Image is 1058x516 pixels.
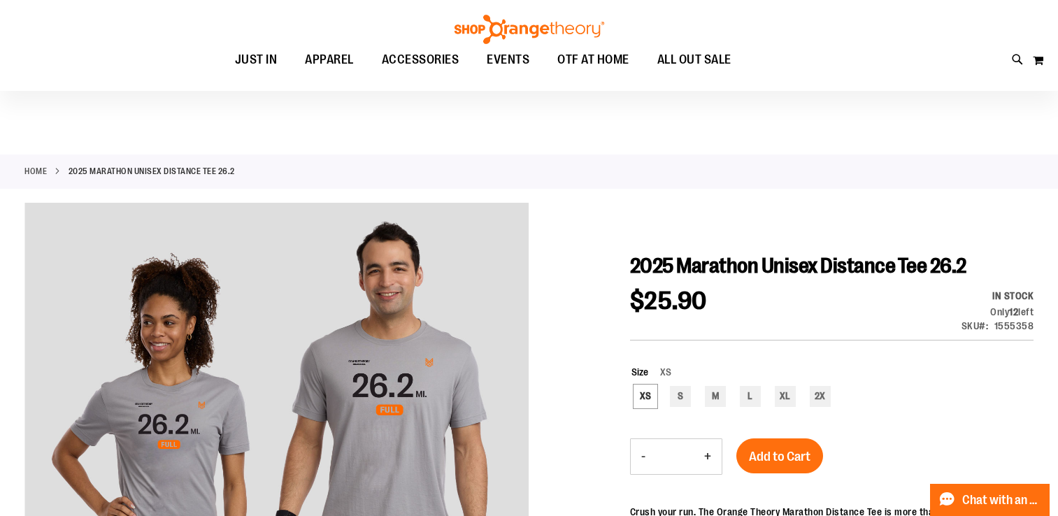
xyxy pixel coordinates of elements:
[962,494,1041,507] span: Chat with an Expert
[24,165,47,178] a: Home
[69,165,235,178] strong: 2025 Marathon Unisex Distance Tee 26.2
[657,44,731,76] span: ALL OUT SALE
[705,386,726,407] div: M
[487,44,529,76] span: EVENTS
[994,319,1034,333] div: 1555358
[740,386,761,407] div: L
[630,287,707,315] span: $25.90
[962,305,1034,319] div: Qty
[930,484,1050,516] button: Chat with an Expert
[557,44,629,76] span: OTF AT HOME
[382,44,459,76] span: ACCESSORIES
[962,289,1034,303] div: Availability
[1009,306,1018,317] strong: 12
[635,386,656,407] div: XS
[235,44,278,76] span: JUST IN
[694,439,722,474] button: Increase product quantity
[648,366,671,378] span: XS
[962,320,989,331] strong: SKU
[631,439,656,474] button: Decrease product quantity
[630,254,966,278] span: 2025 Marathon Unisex Distance Tee 26.2
[736,438,823,473] button: Add to Cart
[305,44,354,76] span: APPAREL
[656,440,694,473] input: Product quantity
[631,366,648,378] span: Size
[749,449,810,464] span: Add to Cart
[775,386,796,407] div: XL
[670,386,691,407] div: S
[810,386,831,407] div: 2X
[452,15,606,44] img: Shop Orangetheory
